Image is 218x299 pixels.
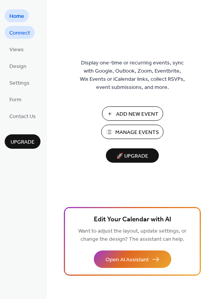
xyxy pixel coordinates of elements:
button: Add New Event [102,106,163,121]
span: Design [9,63,26,71]
a: Settings [5,76,34,89]
span: Contact Us [9,113,36,121]
span: Edit Your Calendar with AI [94,214,171,225]
button: Manage Events [101,125,163,139]
button: Open AI Assistant [94,250,171,268]
a: Form [5,93,26,106]
span: Want to adjust the layout, update settings, or change the design? The assistant can help. [78,226,186,245]
span: Display one-time or recurring events, sync with Google, Outlook, Zoom, Eventbrite, Wix Events or ... [80,59,185,92]
button: Upgrade [5,134,40,149]
span: Upgrade [11,138,35,146]
a: Contact Us [5,110,40,122]
span: Form [9,96,21,104]
span: Views [9,46,24,54]
span: 🚀 Upgrade [111,151,154,162]
a: Design [5,59,31,72]
span: Manage Events [115,129,159,137]
span: Settings [9,79,30,87]
a: Connect [5,26,35,39]
span: Connect [9,29,30,37]
a: Home [5,9,29,22]
a: Views [5,43,28,56]
span: Add New Event [116,110,158,118]
span: Open AI Assistant [105,256,149,264]
button: 🚀 Upgrade [106,148,159,163]
span: Home [9,12,24,21]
